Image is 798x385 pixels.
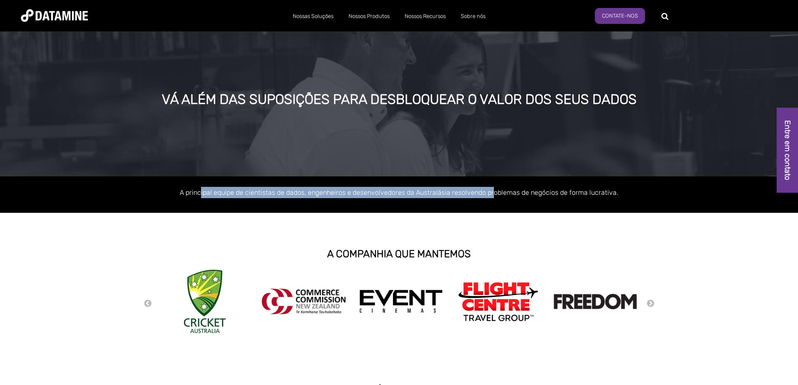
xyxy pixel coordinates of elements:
font: Nossas Soluções [293,13,333,19]
img: Logotipo da Freedom [553,294,637,309]
font: Sobre nós [461,13,486,19]
a: Entre em contato [777,108,798,193]
img: comissão de comércio [262,289,346,314]
button: Anterior [144,299,152,308]
img: Mineração de dados [21,9,88,22]
img: cinemas de eventos [359,289,443,314]
font: Contate-nos [602,13,638,19]
font: Entre em contato [783,120,792,180]
img: Críquete Austrália [184,270,226,333]
button: Próximo [646,299,655,308]
font: VÁ ALÉM DAS SUPOSIÇÕES PARA DESBLOQUEAR O VALOR DOS SEUS DADOS [162,91,637,107]
font: Nossos Recursos [405,13,446,19]
font: Nossos Produtos [349,13,390,19]
font: A COMPANHIA QUE MANTEMOS [327,248,471,260]
img: Centro de Voo [456,280,540,323]
font: A principal equipe de cientistas de dados, engenheiros e desenvolvedores da Australásia resolvend... [180,189,618,196]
